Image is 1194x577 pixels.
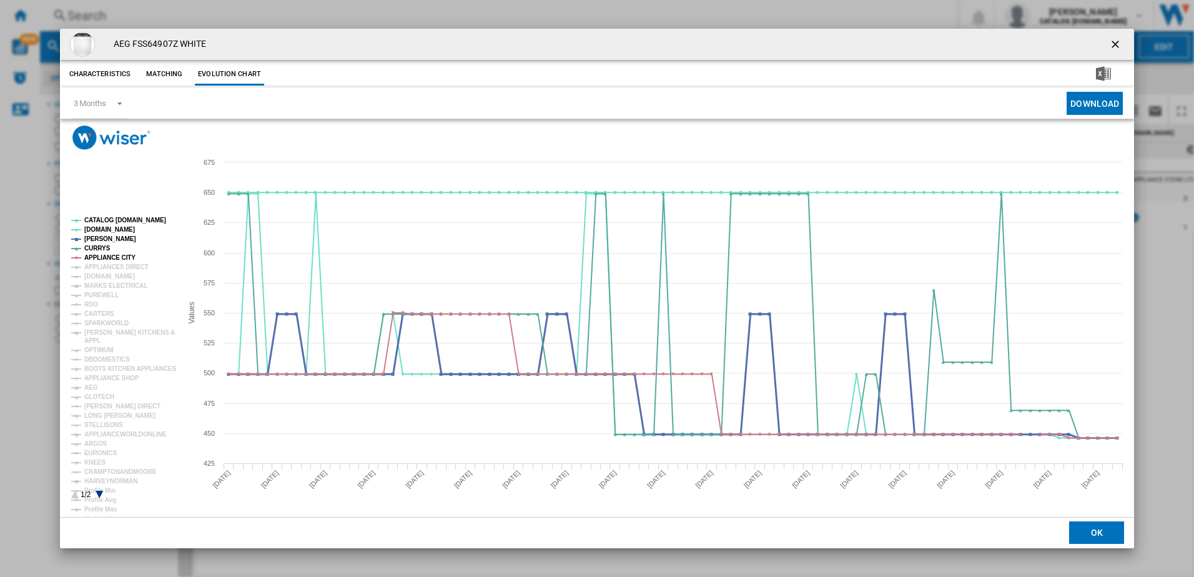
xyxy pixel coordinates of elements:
[84,264,149,270] tspan: APPLIANCES DIRECT
[84,487,116,494] tspan: Profile Min
[259,469,280,490] tspan: [DATE]
[84,450,117,456] tspan: EURONICS
[984,469,1004,490] tspan: [DATE]
[74,99,106,108] div: 3 Months
[84,217,166,224] tspan: CATALOG [DOMAIN_NAME]
[211,469,232,490] tspan: [DATE]
[204,309,215,317] tspan: 550
[204,369,215,377] tspan: 500
[694,469,714,490] tspan: [DATE]
[137,63,192,86] button: Matching
[887,469,907,490] tspan: [DATE]
[84,273,135,280] tspan: [DOMAIN_NAME]
[84,496,116,503] tspan: Profile Avg
[84,356,130,363] tspan: DBDOMESTICS
[84,393,114,400] tspan: GLOTECH
[1069,521,1124,544] button: OK
[84,365,177,372] tspan: BOOTS KITCHEN APPLIANCES
[1096,66,1111,81] img: excel-24x24.png
[501,469,521,490] tspan: [DATE]
[791,469,811,490] tspan: [DATE]
[84,329,175,336] tspan: [PERSON_NAME] KITCHENS &
[187,302,196,324] tspan: Values
[935,469,955,490] tspan: [DATE]
[84,347,114,353] tspan: OPTIMUM
[549,469,570,490] tspan: [DATE]
[84,384,98,391] tspan: AEG
[84,459,106,466] tspan: KNEES
[84,301,98,308] tspan: RDO
[204,219,215,226] tspan: 625
[1076,63,1131,86] button: Download in Excel
[81,490,91,499] text: 1/2
[84,310,114,317] tspan: CARTERS
[84,403,160,410] tspan: [PERSON_NAME] DIRECT
[84,422,123,428] tspan: STELLISONS
[84,412,155,419] tspan: LONG [PERSON_NAME]
[84,282,147,289] tspan: MARKS ELECTRICAL
[70,32,95,57] img: fss64907z_i.jpg
[84,468,157,475] tspan: CRAMPTONANDMOORE
[84,515,116,522] tspan: Market Min
[84,226,135,233] tspan: [DOMAIN_NAME]
[204,159,215,166] tspan: 675
[204,400,215,407] tspan: 475
[84,245,111,252] tspan: CURRYS
[1080,469,1100,490] tspan: [DATE]
[84,375,139,382] tspan: APPLIANCE SHOP
[307,469,328,490] tspan: [DATE]
[84,337,101,344] tspan: APPL
[84,506,117,513] tspan: Profile Max
[1067,92,1123,115] button: Download
[404,469,425,490] tspan: [DATE]
[1109,38,1124,53] ng-md-icon: getI18NText('BUTTONS.CLOSE_DIALOG')
[204,249,215,257] tspan: 600
[204,279,215,287] tspan: 575
[1104,32,1129,57] button: getI18NText('BUTTONS.CLOSE_DIALOG')
[597,469,618,490] tspan: [DATE]
[60,29,1135,548] md-dialog: Product popup
[646,469,666,490] tspan: [DATE]
[84,431,167,438] tspan: APPLIANCEWORLDONLINE
[195,63,264,86] button: Evolution chart
[66,63,134,86] button: Characteristics
[742,469,762,490] tspan: [DATE]
[84,478,137,485] tspan: HARVEYNORMAN
[839,469,859,490] tspan: [DATE]
[204,460,215,467] tspan: 425
[84,440,107,447] tspan: ARGOS
[84,235,136,242] tspan: [PERSON_NAME]
[356,469,377,490] tspan: [DATE]
[204,189,215,196] tspan: 650
[107,38,207,51] h4: AEG FSS64907Z WHITE
[204,430,215,437] tspan: 450
[452,469,473,490] tspan: [DATE]
[204,339,215,347] tspan: 525
[84,292,119,298] tspan: PUREWELL
[1032,469,1052,490] tspan: [DATE]
[84,254,136,261] tspan: APPLIANCE CITY
[84,320,129,327] tspan: SPARKWORLD
[72,126,150,150] img: logo_wiser_300x94.png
